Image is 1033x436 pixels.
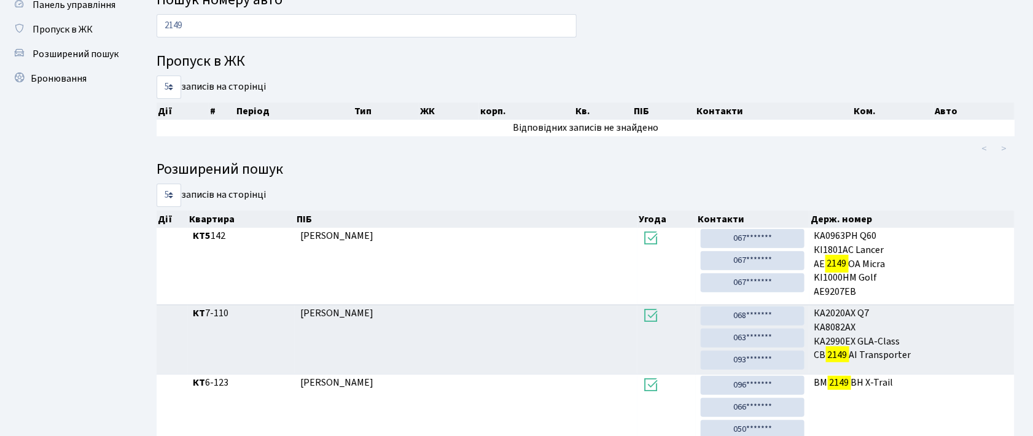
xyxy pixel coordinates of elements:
[638,211,696,228] th: Угода
[157,53,1015,71] h4: Пропуск в ЖК
[295,211,637,228] th: ПІБ
[826,346,849,364] mark: 2149
[695,103,853,120] th: Контакти
[157,14,577,37] input: Пошук
[574,103,633,120] th: Кв.
[479,103,574,120] th: корп.
[6,17,129,42] a: Пропуск в ЖК
[814,229,1010,299] span: КА0963РН Q60 КІ1801АС Lancer АЕ ОА Micra KI1000HM Golf АЕ9207ЕВ
[300,376,373,389] span: [PERSON_NAME]
[33,47,119,61] span: Розширений пошук
[696,211,809,228] th: Контакти
[6,66,129,91] a: Бронювання
[157,161,1015,179] h4: Розширений пошук
[193,376,205,389] b: КТ
[300,306,373,320] span: [PERSON_NAME]
[235,103,353,120] th: Період
[188,211,296,228] th: Квартира
[157,76,266,99] label: записів на сторінці
[814,306,1010,362] span: КА2020АХ Q7 КА8082АХ КА2990ЕХ GLA-Class СВ АІ Transporter
[193,306,291,321] span: 7-110
[193,376,291,390] span: 6-123
[852,103,934,120] th: Ком.
[31,72,87,85] span: Бронювання
[633,103,695,120] th: ПІБ
[157,120,1015,136] td: Відповідних записів не знайдено
[934,103,1015,120] th: Авто
[157,103,209,120] th: Дії
[209,103,236,120] th: #
[33,23,93,36] span: Пропуск в ЖК
[157,76,181,99] select: записів на сторінці
[157,184,181,207] select: записів на сторінці
[809,211,1015,228] th: Держ. номер
[828,374,851,391] mark: 2149
[353,103,419,120] th: Тип
[419,103,478,120] th: ЖК
[814,376,1010,390] span: ВМ ВН X-Trail
[157,211,188,228] th: Дії
[300,229,373,243] span: [PERSON_NAME]
[6,42,129,66] a: Розширений пошук
[193,306,205,320] b: КТ
[193,229,291,243] span: 142
[157,184,266,207] label: записів на сторінці
[825,255,849,272] mark: 2149
[193,229,211,243] b: КТ5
